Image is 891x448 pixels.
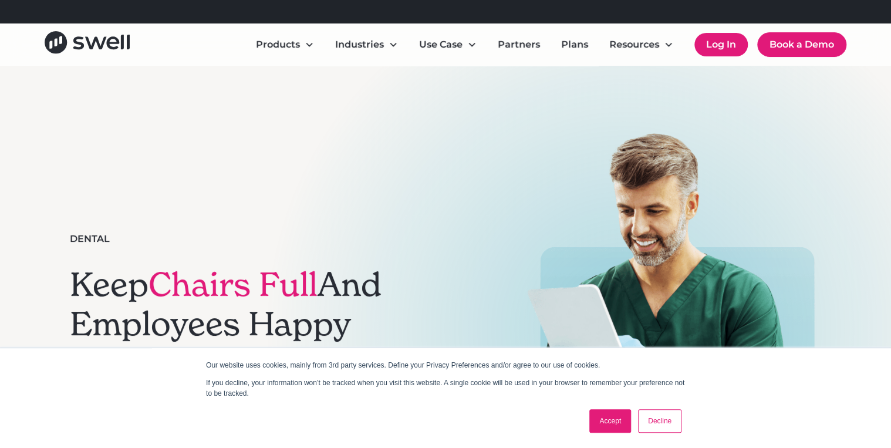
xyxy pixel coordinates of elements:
div: Industries [335,38,384,52]
a: Log In [694,33,748,56]
p: If you decline, your information won’t be tracked when you visit this website. A single cookie wi... [206,378,685,399]
div: Dental [70,232,110,246]
div: Resources [609,38,659,52]
a: Partners [488,33,549,56]
div: Products [247,33,323,56]
a: Accept [589,409,631,433]
a: Book a Demo [757,32,846,57]
a: Plans [552,33,598,56]
div: Use Case [419,38,463,52]
span: Chairs Full [148,264,318,305]
p: Our website uses cookies, mainly from 3rd party services. Define your Privacy Preferences and/or ... [206,360,685,370]
a: Decline [638,409,681,433]
div: Use Case [410,33,486,56]
div: Resources [600,33,683,56]
a: home [45,31,130,58]
div: Industries [326,33,407,56]
div: Products [256,38,300,52]
h1: Keep And Employees Happy [70,265,386,343]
